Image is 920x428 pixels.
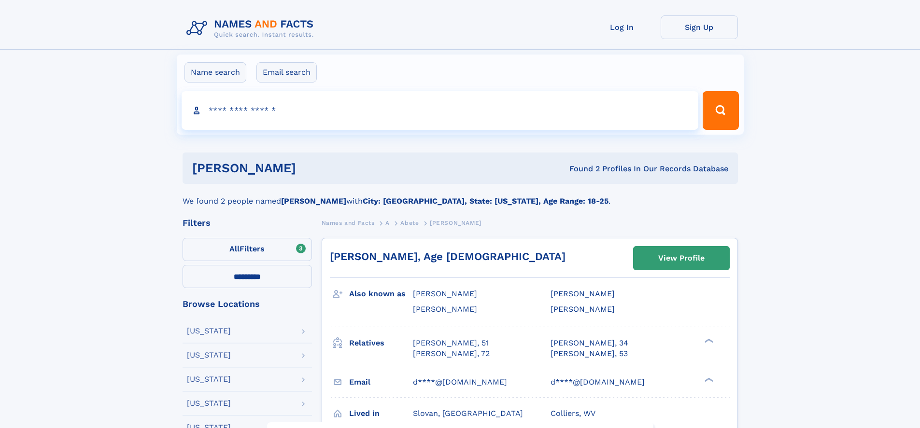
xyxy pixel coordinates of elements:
label: Name search [184,62,246,83]
span: [PERSON_NAME] [430,220,481,226]
div: [US_STATE] [187,375,231,383]
div: Found 2 Profiles In Our Records Database [433,164,728,174]
div: Filters [183,219,312,227]
div: Browse Locations [183,300,312,308]
span: [PERSON_NAME] [413,289,477,298]
label: Filters [183,238,312,261]
div: [US_STATE] [187,327,231,335]
span: [PERSON_NAME] [551,304,615,314]
div: We found 2 people named with . [183,184,738,207]
div: View Profile [658,247,705,269]
span: Abete [400,220,419,226]
span: All [229,244,240,253]
a: Names and Facts [322,217,375,229]
b: City: [GEOGRAPHIC_DATA], State: [US_STATE], Age Range: 18-25 [363,196,609,206]
div: [US_STATE] [187,351,231,359]
h3: Lived in [349,405,413,422]
span: A [385,220,390,226]
label: Email search [256,62,317,83]
div: ❯ [702,337,714,344]
h3: Also known as [349,286,413,302]
a: Log In [583,15,661,39]
div: [US_STATE] [187,400,231,407]
button: Search Button [703,91,738,130]
img: Logo Names and Facts [183,15,322,41]
a: Sign Up [661,15,738,39]
div: ❯ [702,376,714,383]
span: Colliers, WV [551,409,595,418]
a: [PERSON_NAME], 34 [551,338,628,348]
span: Slovan, [GEOGRAPHIC_DATA] [413,409,523,418]
h1: [PERSON_NAME] [192,162,433,174]
a: [PERSON_NAME], 53 [551,348,628,359]
a: Abete [400,217,419,229]
a: [PERSON_NAME], Age [DEMOGRAPHIC_DATA] [330,250,566,262]
a: View Profile [634,247,729,270]
b: [PERSON_NAME] [281,196,346,206]
a: [PERSON_NAME], 72 [413,348,490,359]
a: [PERSON_NAME], 51 [413,338,489,348]
a: A [385,217,390,229]
span: [PERSON_NAME] [551,289,615,298]
h3: Relatives [349,335,413,351]
h3: Email [349,374,413,390]
input: search input [182,91,699,130]
span: [PERSON_NAME] [413,304,477,314]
